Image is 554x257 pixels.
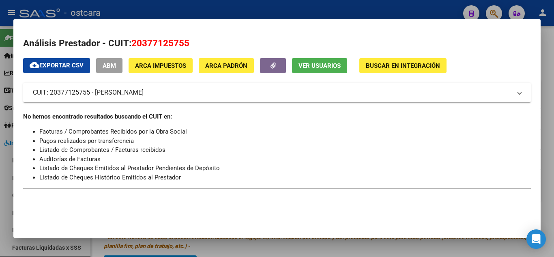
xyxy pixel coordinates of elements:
span: 20377125755 [131,38,189,48]
mat-expansion-panel-header: CUIT: 20377125755 - [PERSON_NAME] [23,83,531,102]
mat-panel-title: CUIT: 20377125755 - [PERSON_NAME] [33,88,511,97]
button: Exportar CSV [23,58,90,73]
li: Pagos realizados por transferencia [39,136,531,146]
li: Listado de Cheques Histórico Emitidos al Prestador [39,173,531,182]
button: ABM [96,58,122,73]
div: Open Intercom Messenger [526,229,546,249]
mat-icon: cloud_download [30,60,39,70]
button: ARCA Padrón [199,58,254,73]
button: Buscar en Integración [359,58,447,73]
li: Listado de Cheques Emitidos al Prestador Pendientes de Depósito [39,164,531,173]
span: Buscar en Integración [366,62,440,69]
button: Ver Usuarios [292,58,347,73]
span: ABM [103,62,116,69]
span: ARCA Impuestos [135,62,186,69]
span: Exportar CSV [30,62,84,69]
span: Ver Usuarios [298,62,341,69]
li: Auditorías de Facturas [39,155,531,164]
span: ARCA Padrón [205,62,247,69]
li: Listado de Comprobantes / Facturas recibidos [39,145,531,155]
li: Facturas / Comprobantes Recibidos por la Obra Social [39,127,531,136]
h2: Análisis Prestador - CUIT: [23,37,531,50]
strong: No hemos encontrado resultados buscando el CUIT en: [23,113,172,120]
button: ARCA Impuestos [129,58,193,73]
